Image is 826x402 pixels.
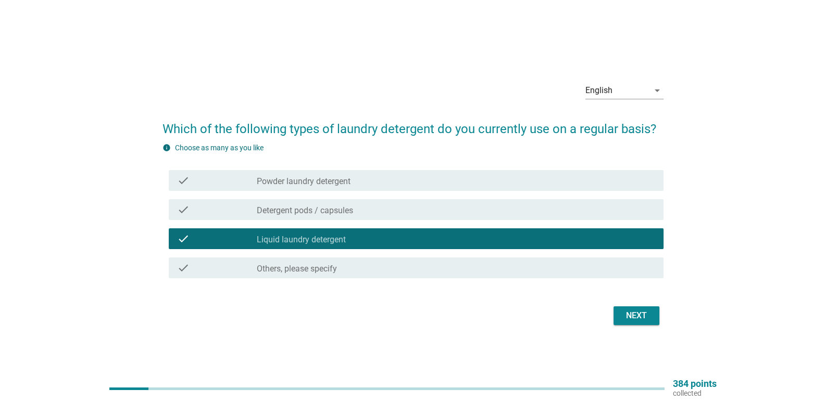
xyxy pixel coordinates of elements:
[177,262,190,274] i: check
[177,232,190,245] i: check
[257,205,353,216] label: Detergent pods / capsules
[162,144,171,152] i: info
[673,388,717,398] p: collected
[257,235,346,245] label: Liquid laundry detergent
[177,203,190,216] i: check
[175,144,264,152] label: Choose as many as you like
[257,176,351,187] label: Powder laundry detergent
[585,86,612,95] div: English
[257,264,337,274] label: Others, please specify
[651,84,664,97] i: arrow_drop_down
[162,109,663,138] h2: Which of the following types of laundry detergent do you currently use on a regular basis?
[673,379,717,388] p: 384 points
[614,306,659,325] button: Next
[177,174,190,187] i: check
[622,309,651,322] div: Next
